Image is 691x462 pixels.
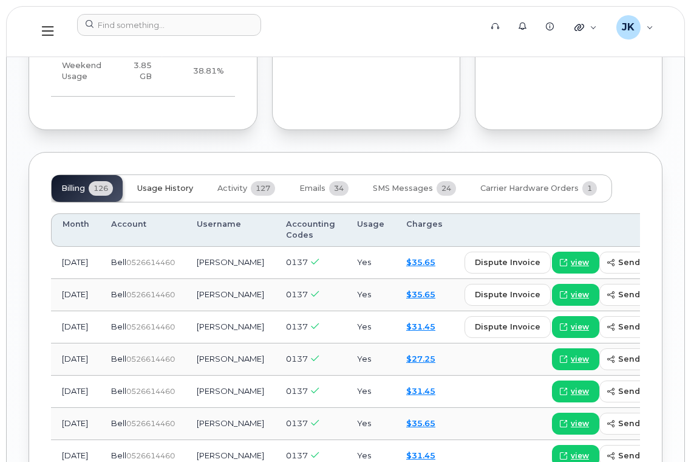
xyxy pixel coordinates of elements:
td: [DATE] [51,247,100,279]
a: view [552,413,599,435]
td: [DATE] [51,376,100,408]
span: Bell [111,322,126,331]
div: Quicklinks [566,15,605,40]
button: send copy [599,316,674,338]
td: Yes [346,247,395,279]
span: 0526614460 [126,354,175,364]
td: Yes [346,311,395,343]
td: [PERSON_NAME] [186,311,275,343]
td: [PERSON_NAME] [186,408,275,440]
span: view [571,418,589,429]
a: $35.65 [406,257,435,267]
span: send copy [618,418,664,429]
span: Bell [111,386,126,396]
button: dispute invoice [465,316,551,338]
td: [PERSON_NAME] [186,376,275,408]
span: Carrier Hardware Orders [480,184,579,193]
span: Bell [111,257,126,267]
span: Activity [217,184,247,193]
span: Bell [111,354,126,364]
span: 34 [329,181,349,196]
span: 0526614460 [126,387,175,396]
th: Accounting Codes [275,213,346,247]
a: view [552,284,599,306]
span: send copy [618,321,664,333]
td: [DATE] [51,408,100,440]
span: 0526614460 [126,451,175,460]
span: 0137 [286,386,308,396]
a: view [552,252,599,274]
span: 0526614460 [126,322,175,331]
span: 0137 [286,450,308,460]
a: $31.45 [406,450,435,460]
span: Bell [111,450,126,460]
button: dispute invoice [465,252,551,274]
a: view [552,381,599,402]
span: 24 [437,181,456,196]
span: dispute invoice [475,289,540,300]
div: Jayson Kralkay [608,15,662,40]
td: [DATE] [51,343,100,376]
a: view [552,316,599,338]
button: send copy [599,284,674,306]
a: $35.65 [406,418,435,428]
span: SMS Messages [373,184,433,193]
span: view [571,322,589,333]
a: $35.65 [406,289,435,299]
span: view [571,450,589,461]
span: dispute invoice [475,321,540,333]
th: Charges [395,213,454,247]
button: send copy [599,413,674,435]
span: 0137 [286,322,308,331]
span: send copy [618,385,664,397]
span: send copy [618,450,664,461]
td: Weekend Usage [51,46,112,97]
td: 3.85 GB [112,46,163,97]
th: Usage [346,213,395,247]
input: Find something... [77,14,261,36]
td: 38.81% [163,46,235,97]
span: view [571,257,589,268]
a: $27.25 [406,354,435,364]
td: [PERSON_NAME] [186,247,275,279]
span: send copy [618,289,664,300]
span: 0526614460 [126,419,175,428]
th: Account [100,213,186,247]
span: Bell [111,289,126,299]
span: 0137 [286,418,308,428]
a: $31.45 [406,322,435,331]
a: view [552,348,599,370]
td: Yes [346,343,395,376]
td: Yes [346,376,395,408]
span: view [571,386,589,397]
td: Yes [346,408,395,440]
a: $31.45 [406,386,435,396]
td: [DATE] [51,279,100,311]
span: 127 [251,181,275,196]
span: Emails [299,184,325,193]
span: send copy [618,257,664,268]
span: dispute invoice [475,257,540,268]
th: Username [186,213,275,247]
button: send copy [599,252,674,274]
button: dispute invoice [465,284,551,306]
button: send copy [599,348,674,370]
th: Month [51,213,100,247]
span: JK [622,20,635,35]
span: 1 [582,181,597,196]
td: [PERSON_NAME] [186,343,275,376]
span: 0526614460 [126,258,175,267]
td: [PERSON_NAME] [186,279,275,311]
span: 0526614460 [126,290,175,299]
td: [DATE] [51,311,100,343]
span: Usage History [137,184,193,193]
button: send copy [599,381,674,402]
span: view [571,354,589,365]
span: 0137 [286,257,308,267]
span: 0137 [286,289,308,299]
tr: Friday from 6:00pm to Monday 8:00am [51,46,235,97]
span: send copy [618,353,664,365]
td: Yes [346,279,395,311]
span: view [571,289,589,300]
span: 0137 [286,354,308,364]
